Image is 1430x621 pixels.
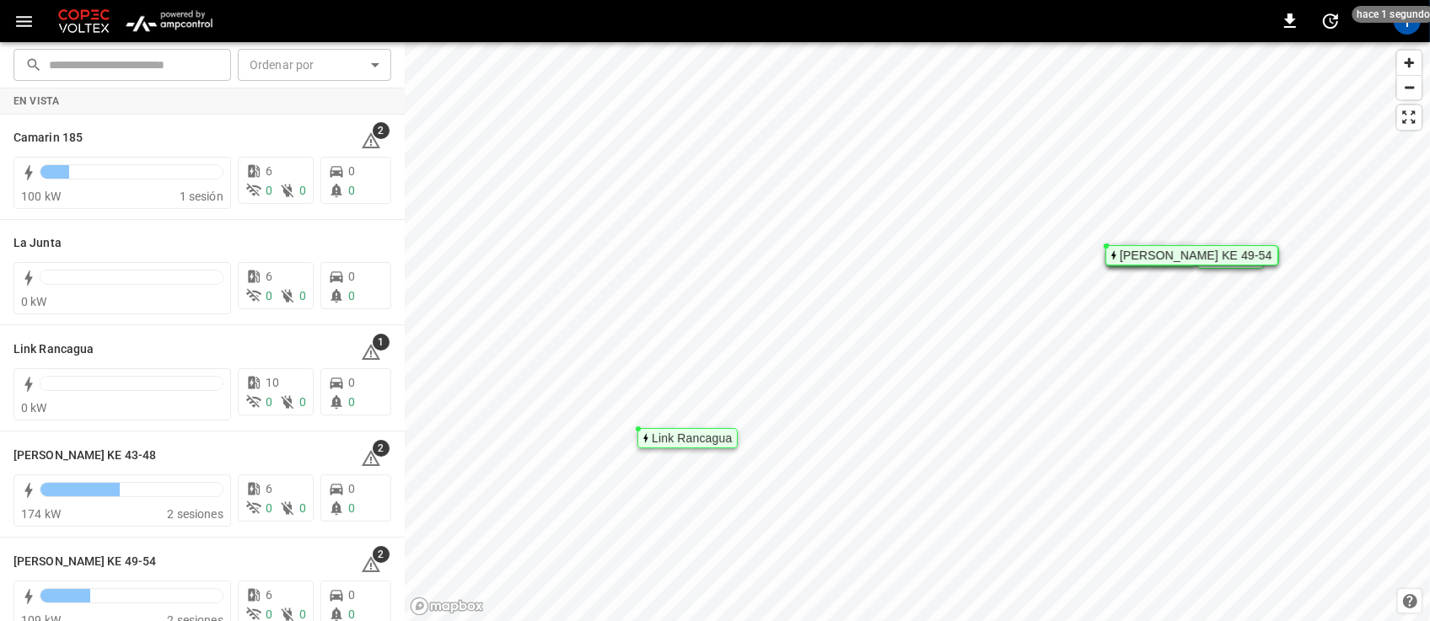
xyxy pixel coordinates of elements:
span: 0 [266,501,272,515]
span: 0 [299,289,306,302]
div: [PERSON_NAME] KE 49-54 [1120,250,1272,260]
span: 0 [299,501,306,515]
span: 1 [373,334,390,351]
button: Zoom out [1397,75,1422,99]
strong: En vista [13,95,59,107]
div: Map marker [637,428,738,448]
span: 0 [266,395,272,409]
span: 0 [348,608,355,621]
span: 10 [266,376,279,389]
button: Zoom in [1397,51,1422,75]
div: Link Rancagua [652,433,732,443]
span: 0 [348,395,355,409]
img: ampcontrol.io logo [120,5,218,37]
span: 2 [373,546,390,563]
button: set refresh interval [1317,8,1344,35]
span: 0 [266,289,272,302]
span: 2 [373,122,390,139]
span: 2 [373,440,390,457]
img: Customer Logo [55,5,113,37]
span: 0 [266,608,272,621]
span: 6 [266,482,272,495]
h6: Link Rancagua [13,340,94,359]
span: 0 [348,482,355,495]
span: 100 kW [21,190,61,203]
h6: Loza Colon KE 49-54 [13,553,156,571]
a: Mapbox homepage [410,597,484,616]
h6: La Junta [13,234,62,253]
span: 0 [299,184,306,197]
span: 0 [348,376,355,389]
span: 1 sesión [180,190,223,203]
span: 6 [266,270,272,283]
span: 0 [348,501,355,515]
span: 0 [348,270,355,283]
span: Zoom out [1397,76,1422,99]
span: 0 [266,184,272,197]
span: 0 kW [21,401,47,415]
span: 0 kW [21,295,47,308]
h6: Camarin 185 [13,129,83,147]
span: 0 [299,608,306,621]
span: 6 [266,588,272,602]
div: Map marker [1105,245,1278,265]
span: 0 [348,164,355,178]
span: 174 kW [21,507,61,521]
span: 0 [348,289,355,302]
span: 0 [348,184,355,197]
span: 2 sesiones [167,507,223,521]
span: 0 [299,395,306,409]
span: 6 [266,164,272,178]
span: 0 [348,588,355,602]
h6: Loza Colon KE 43-48 [13,447,156,465]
